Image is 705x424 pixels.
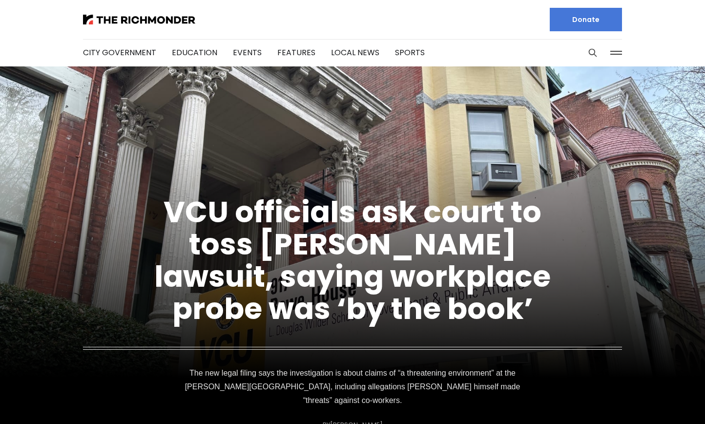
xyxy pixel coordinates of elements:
[395,47,425,58] a: Sports
[277,47,315,58] a: Features
[331,47,379,58] a: Local News
[83,47,156,58] a: City Government
[154,191,551,329] a: VCU officials ask court to toss [PERSON_NAME] lawsuit, saying workplace probe was ‘by the book’
[622,376,705,424] iframe: portal-trigger
[172,47,217,58] a: Education
[550,8,622,31] a: Donate
[179,366,526,407] p: The new legal filing says the investigation is about claims of “a threatening environment” at the...
[83,15,195,24] img: The Richmonder
[233,47,262,58] a: Events
[585,45,600,60] button: Search this site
